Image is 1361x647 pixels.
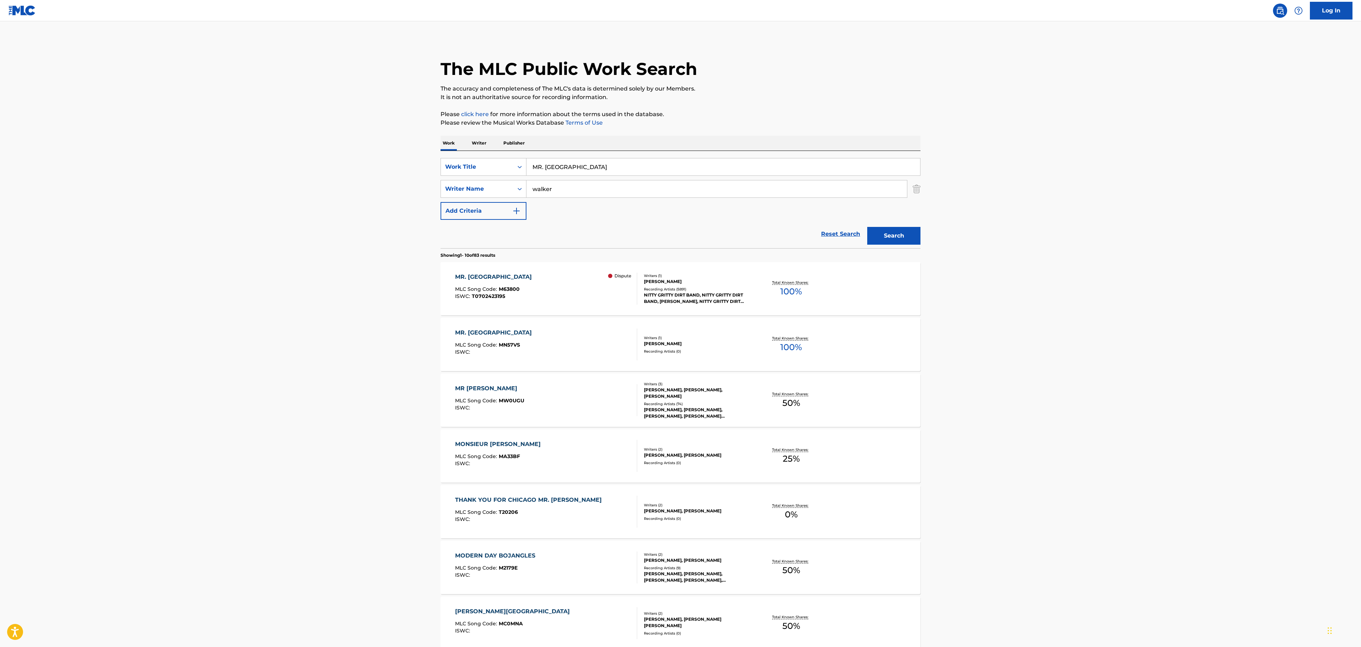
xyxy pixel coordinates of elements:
[455,349,472,355] span: ISWC :
[772,503,810,508] p: Total Known Shares:
[441,429,920,483] a: MONSIEUR [PERSON_NAME]MLC Song Code:MA33BFISWC:Writers (2)[PERSON_NAME], [PERSON_NAME]Recording A...
[1294,6,1303,15] img: help
[455,516,472,522] span: ISWC :
[455,293,472,299] span: ISWC :
[1328,620,1332,641] div: Drag
[644,631,751,636] div: Recording Artists ( 0 )
[644,565,751,571] div: Recording Artists ( 9 )
[455,328,535,337] div: MR. [GEOGRAPHIC_DATA]
[441,119,920,127] p: Please review the Musical Works Database
[499,565,518,571] span: M2179E
[782,620,800,632] span: 50 %
[644,452,751,458] div: [PERSON_NAME], [PERSON_NAME]
[913,180,920,198] img: Delete Criterion
[499,453,520,460] span: MA33BF
[445,185,509,193] div: Writer Name
[499,342,520,348] span: MN57VS
[455,404,472,411] span: ISWC :
[780,341,802,354] span: 100 %
[644,401,751,407] div: Recording Artists ( 74 )
[455,607,573,616] div: [PERSON_NAME][GEOGRAPHIC_DATA]
[455,453,499,460] span: MLC Song Code :
[470,136,488,151] p: Writer
[1310,2,1352,20] a: Log In
[644,616,751,629] div: [PERSON_NAME], [PERSON_NAME] [PERSON_NAME]
[499,286,520,292] span: M63800
[455,551,539,560] div: MODERN DAY BOJANGLES
[1276,6,1284,15] img: search
[772,614,810,620] p: Total Known Shares:
[455,620,499,627] span: MLC Song Code :
[455,384,524,393] div: MR [PERSON_NAME]
[472,293,505,299] span: T0702423195
[783,452,800,465] span: 25 %
[564,119,603,126] a: Terms of Use
[644,552,751,557] div: Writers ( 2 )
[512,207,521,215] img: 9d2ae6d4665cec9f34b9.svg
[455,440,544,448] div: MONSIEUR [PERSON_NAME]
[9,5,36,16] img: MLC Logo
[772,336,810,341] p: Total Known Shares:
[441,485,920,538] a: THANK YOU FOR CHICAGO MR. [PERSON_NAME]MLC Song Code:T20206ISWC:Writers (2)[PERSON_NAME], [PERSON...
[455,397,499,404] span: MLC Song Code :
[644,381,751,387] div: Writers ( 3 )
[644,387,751,399] div: [PERSON_NAME], [PERSON_NAME], [PERSON_NAME]
[1273,4,1287,18] a: Public Search
[644,292,751,305] div: NITTY GRITTY DIRT BAND, NITTY GRITTY DIRT BAND, [PERSON_NAME], NITTY GRITTY DIRT BAND, NITTY GRIT...
[445,163,509,171] div: Work Title
[455,342,499,348] span: MLC Song Code :
[772,391,810,397] p: Total Known Shares:
[785,508,798,521] span: 0 %
[441,262,920,315] a: MR. [GEOGRAPHIC_DATA]MLC Song Code:M63800ISWC:T0702423195 DisputeWriters (1)[PERSON_NAME]Recordin...
[461,111,489,118] a: click here
[782,397,800,409] span: 50 %
[614,273,631,279] p: Dispute
[441,110,920,119] p: Please for more information about the terms used in the database.
[441,374,920,427] a: MR [PERSON_NAME]MLC Song Code:MW0UGUISWC:Writers (3)[PERSON_NAME], [PERSON_NAME], [PERSON_NAME]Re...
[644,508,751,514] div: [PERSON_NAME], [PERSON_NAME]
[499,509,518,515] span: T20206
[818,226,864,242] a: Reset Search
[441,85,920,93] p: The accuracy and completeness of The MLC's data is determined solely by our Members.
[455,460,472,467] span: ISWC :
[455,273,535,281] div: MR. [GEOGRAPHIC_DATA]
[455,572,472,578] span: ISWC :
[1326,613,1361,647] iframe: Chat Widget
[441,58,697,80] h1: The MLC Public Work Search
[644,287,751,292] div: Recording Artists ( 5891 )
[1291,4,1306,18] div: Help
[644,335,751,341] div: Writers ( 1 )
[782,564,800,577] span: 50 %
[441,136,457,151] p: Work
[772,447,810,452] p: Total Known Shares:
[867,227,920,245] button: Search
[644,460,751,466] div: Recording Artists ( 0 )
[441,202,526,220] button: Add Criteria
[644,516,751,521] div: Recording Artists ( 0 )
[644,611,751,616] div: Writers ( 2 )
[644,557,751,564] div: [PERSON_NAME], [PERSON_NAME]
[441,318,920,371] a: MR. [GEOGRAPHIC_DATA]MLC Song Code:MN57VSISWC:Writers (1)[PERSON_NAME]Recording Artists (0)Total ...
[644,502,751,508] div: Writers ( 2 )
[499,620,523,627] span: MC0MNA
[455,286,499,292] span: MLC Song Code :
[501,136,527,151] p: Publisher
[441,93,920,102] p: It is not an authoritative source for recording information.
[644,571,751,583] div: [PERSON_NAME], [PERSON_NAME], [PERSON_NAME], [PERSON_NAME], [PERSON_NAME]
[644,278,751,285] div: [PERSON_NAME]
[455,509,499,515] span: MLC Song Code :
[499,397,524,404] span: MW0UGU
[455,496,605,504] div: THANK YOU FOR CHICAGO MR. [PERSON_NAME]
[644,407,751,419] div: [PERSON_NAME], [PERSON_NAME], [PERSON_NAME], [PERSON_NAME] [PERSON_NAME]
[441,252,495,259] p: Showing 1 - 10 of 83 results
[441,541,920,594] a: MODERN DAY BOJANGLESMLC Song Code:M2179EISWC:Writers (2)[PERSON_NAME], [PERSON_NAME]Recording Art...
[644,447,751,452] div: Writers ( 2 )
[772,280,810,285] p: Total Known Shares:
[644,273,751,278] div: Writers ( 1 )
[455,565,499,571] span: MLC Song Code :
[455,627,472,634] span: ISWC :
[441,158,920,248] form: Search Form
[644,349,751,354] div: Recording Artists ( 0 )
[772,559,810,564] p: Total Known Shares:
